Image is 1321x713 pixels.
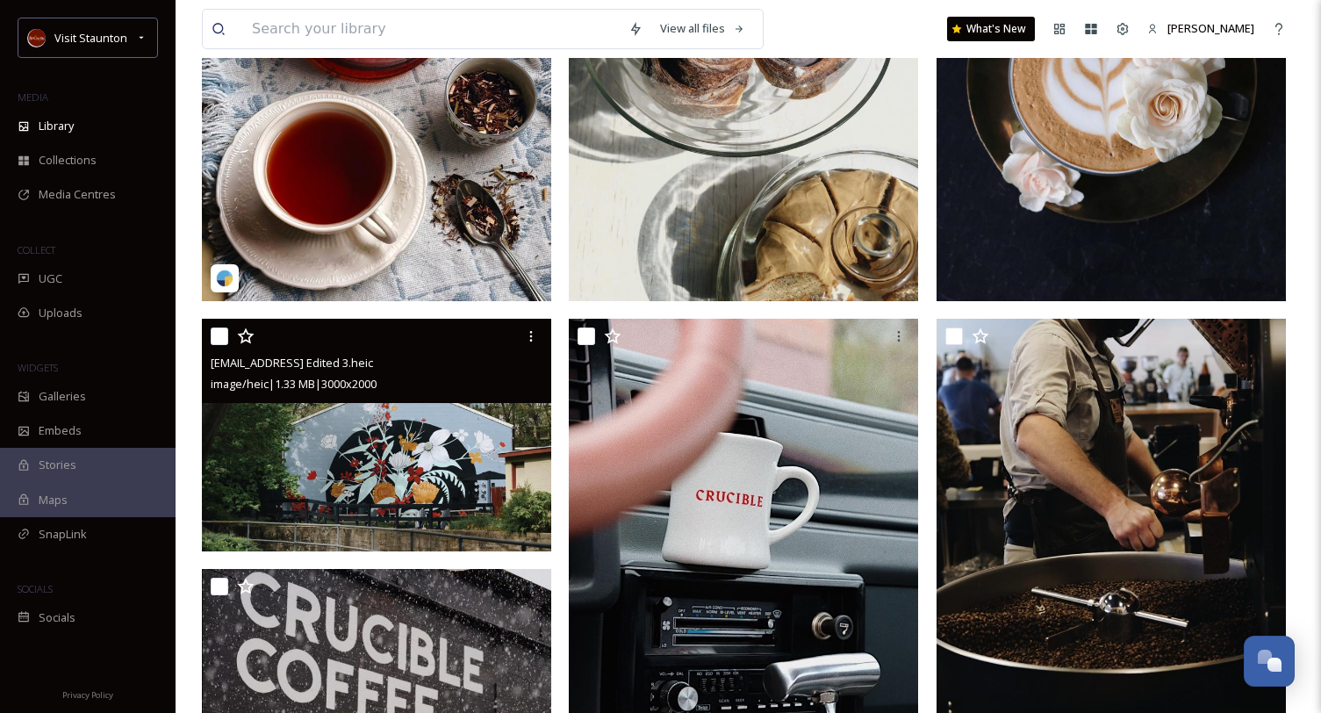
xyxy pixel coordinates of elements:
span: Visit Staunton [54,30,127,46]
span: COLLECT [18,243,55,256]
img: snapsea-logo.png [216,270,233,287]
span: Embeds [39,422,82,439]
a: Privacy Policy [62,683,113,704]
input: Search your library [243,10,620,48]
img: ext_1744056657.035725_victoria@cruciblecoffee.com-Mural Edited 3.heic [202,319,551,552]
span: WIDGETS [18,361,58,374]
span: Collections [39,152,97,169]
a: View all files [651,11,754,46]
a: [PERSON_NAME] [1138,11,1263,46]
span: Library [39,118,74,134]
span: Maps [39,492,68,508]
span: Privacy Policy [62,689,113,701]
span: Media Centres [39,186,116,203]
span: image/heic | 1.33 MB | 3000 x 2000 [211,376,377,392]
span: MEDIA [18,90,48,104]
img: images.png [28,29,46,47]
span: SnapLink [39,526,87,543]
span: [EMAIL_ADDRESS] Edited 3.heic [211,355,373,371]
span: Galleries [39,388,86,405]
a: What's New [947,17,1035,41]
span: Stories [39,457,76,473]
span: UGC [39,270,62,287]
span: Socials [39,609,75,626]
span: [PERSON_NAME] [1167,20,1254,36]
span: SOCIALS [18,582,53,595]
button: Open Chat [1244,636,1295,687]
span: Uploads [39,305,83,321]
